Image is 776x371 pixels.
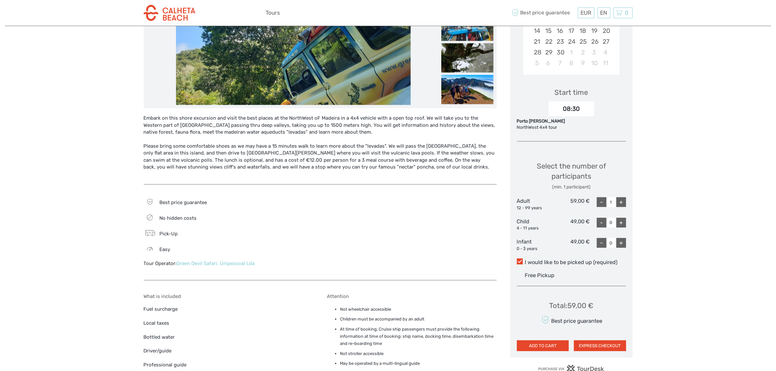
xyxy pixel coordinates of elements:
[340,306,497,313] li: Not wheelchair accessible
[517,161,626,191] div: Select the number of participants
[441,12,493,41] img: 8e846e81b20f4f2aa3b21fb474fb435b_slider_thumbnail.jpg
[577,36,589,47] div: Choose Thursday, September 25th, 2025
[553,238,590,252] div: 49,00 €
[600,25,611,36] div: Choose Saturday, September 20th, 2025
[510,7,576,18] span: Best price guarantee
[531,58,543,68] div: Choose Sunday, October 5th, 2025
[144,260,314,267] div: Tour Operator:
[517,197,553,211] div: Adult
[144,293,314,299] h5: What is included
[624,9,630,16] span: 0
[441,75,493,104] img: 28c1d9c696854154a00449e4dcbca809_slider_thumbnail.jpg
[75,10,83,18] button: Open LiveChat chat widget
[549,101,594,116] div: 08:30
[531,36,543,47] div: Choose Sunday, September 21st, 2025
[597,238,607,248] div: -
[517,184,626,190] div: (min. 1 participant)
[589,36,600,47] div: Choose Friday, September 26th, 2025
[517,238,553,252] div: Infant
[517,218,553,231] div: Child
[565,36,577,47] div: Choose Wednesday, September 24th, 2025
[600,47,611,58] div: Choose Saturday, October 4th, 2025
[565,25,577,36] div: Choose Wednesday, September 17th, 2025
[517,124,626,131] div: NorthWest 4x4 tour
[597,7,610,18] div: EN
[543,47,554,58] div: Choose Monday, September 29th, 2025
[340,316,497,323] li: Children must be accompanied by an adult
[517,259,626,266] label: I would like to be picked up (required)
[577,58,589,68] div: Choose Thursday, October 9th, 2025
[517,340,569,351] button: ADD TO CART
[616,197,626,207] div: +
[159,200,207,205] span: Best price guarantee
[441,43,493,73] img: 701b607b03a64d5d9722c593aade0159_slider_thumbnail.jpg
[177,260,255,266] a: Green Devil Safari, Unipessoal Lda
[600,58,611,68] div: Choose Saturday, October 11th, 2025
[517,246,553,252] div: 0 - 3 years
[577,47,589,58] div: Choose Thursday, October 2nd, 2025
[531,25,543,36] div: Choose Sunday, September 14th, 2025
[574,340,626,351] button: EXPRESS CHECKOUT
[597,197,607,207] div: -
[144,5,195,21] img: 3283-3bafb1e0-d569-4aa5-be6e-c19ca52e1a4a_logo_small.png
[616,218,626,228] div: +
[327,293,497,299] h5: Attention
[266,8,280,18] a: Tours
[554,25,565,36] div: Choose Tuesday, September 16th, 2025
[549,301,593,311] div: Total : 59,00 €
[340,350,497,357] li: Not stroller accessible
[340,360,497,367] li: May be operated by a multi-lingual guide
[565,47,577,58] div: Choose Wednesday, October 1st, 2025
[554,58,565,68] div: Choose Tuesday, October 7th, 2025
[616,238,626,248] div: +
[589,47,600,58] div: Choose Friday, October 3rd, 2025
[159,246,170,252] span: Easy
[517,118,626,125] div: Porto [PERSON_NAME]
[554,47,565,58] div: Choose Tuesday, September 30th, 2025
[531,47,543,58] div: Choose Sunday, September 28th, 2025
[517,205,553,211] div: 12 - 99 years
[340,326,497,348] li: At time of booking, Cruise ship passengers must provide the following information at time of book...
[581,9,592,16] span: EUR
[597,218,607,228] div: -
[9,11,74,17] p: We're away right now. Please check back later!
[159,231,178,237] span: Pick-Up
[159,215,197,221] span: No hidden costs
[577,25,589,36] div: Choose Thursday, September 18th, 2025
[543,25,554,36] div: Choose Monday, September 15th, 2025
[540,314,602,326] div: Best price guarantee
[517,225,553,231] div: 4 - 11 years
[543,58,554,68] div: Choose Monday, October 6th, 2025
[555,87,588,97] div: Start time
[525,272,554,278] span: Free Pickup
[553,218,590,231] div: 49,00 €
[589,25,600,36] div: Choose Friday, September 19th, 2025
[600,36,611,47] div: Choose Saturday, September 27th, 2025
[543,36,554,47] div: Choose Monday, September 22nd, 2025
[144,115,497,178] div: Embark on this shore excursion and visit the best places at the NorthWest oF Madeira in a 4x4 veh...
[525,4,617,68] div: month 2025-09
[589,58,600,68] div: Choose Friday, October 10th, 2025
[553,197,590,211] div: 59,00 €
[565,58,577,68] div: Choose Wednesday, October 8th, 2025
[554,36,565,47] div: Choose Tuesday, September 23rd, 2025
